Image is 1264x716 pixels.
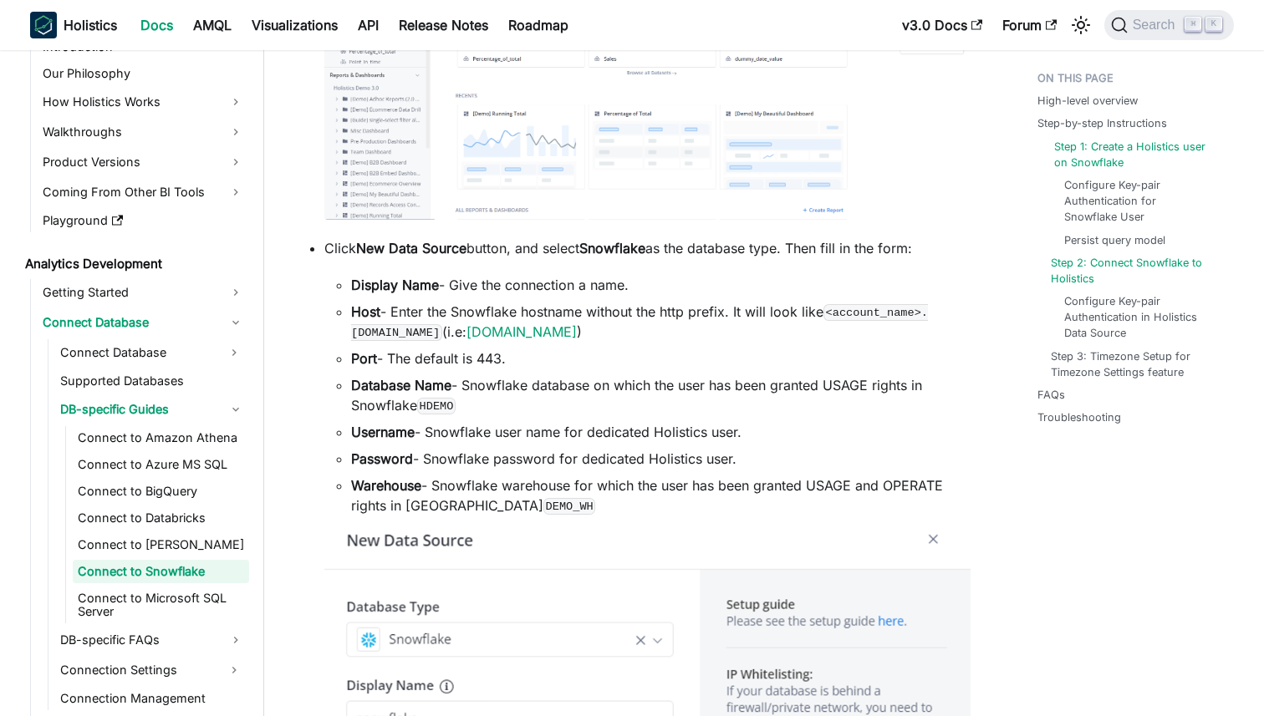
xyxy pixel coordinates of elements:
[1037,115,1167,131] a: Step-by-step Instructions
[1064,232,1165,248] a: Persist query model
[30,12,117,38] a: HolisticsHolistics
[351,275,971,295] li: - Give the connection a name.
[351,277,439,293] strong: Display Name
[324,238,971,258] p: Click button, and select as the database type. Then fill in the form:
[351,375,971,415] li: - Snowflake database on which the user has been granted USAGE rights in Snowflake
[466,323,577,340] a: [DOMAIN_NAME]
[38,209,249,232] a: Playground
[1068,12,1094,38] button: Switch between dark and light mode (currently light mode)
[543,498,595,515] code: DEMO_WH
[1051,348,1217,380] a: Step 3: Timezone Setup for Timezone Settings feature
[55,627,249,653] a: DB-specific FAQs
[1104,10,1234,40] button: Search (Command+K)
[1037,387,1065,403] a: FAQs
[30,12,57,38] img: Holistics
[351,350,377,367] strong: Port
[73,533,249,556] a: Connect to [PERSON_NAME]
[351,303,380,320] strong: Host
[73,560,249,583] a: Connect to Snowflake
[38,89,249,115] a: How Holistics Works
[1185,17,1201,32] kbd: ⌘
[55,339,219,366] a: Connect Database
[417,398,456,414] code: HDEMO
[73,480,249,503] a: Connect to BigQuery
[351,422,971,442] li: - Snowflake user name for dedicated Holistics user.
[219,657,249,683] button: Expand sidebar category 'Connection Settings'
[992,12,1067,38] a: Forum
[1037,93,1138,109] a: High-level overview
[351,424,415,440] strong: Username
[1054,139,1221,170] a: Step 1: Create a Holistics user on Snowflake
[55,369,249,393] a: Supported Databases
[1051,255,1217,287] a: Step 2: Connect Snowflake to Holistics
[351,477,421,494] strong: Warehouse
[351,377,451,394] strong: Database Name
[1037,409,1121,425] a: Troubleshooting
[73,587,249,623] a: Connect to Microsoft SQL Server
[73,453,249,476] a: Connect to Azure MS SQL
[38,149,249,175] a: Product Versions
[356,240,466,256] strong: New Data Source
[579,240,645,256] strong: Snowflake
[1064,293,1210,342] a: Configure Key-pair Authentication in Holistics Data Source
[351,348,971,368] li: - The default is 443.
[55,396,249,423] a: DB-specific Guides
[38,62,249,85] a: Our Philosophy
[64,15,117,35] b: Holistics
[38,279,249,306] a: Getting Started
[351,304,928,341] code: <account_name>.[DOMAIN_NAME]
[38,179,249,206] a: Coming From Other BI Tools
[55,687,249,710] a: Connection Management
[351,475,971,515] li: - Snowflake warehouse for which the user has been granted USAGE and OPERATE rights in [GEOGRAPHIC...
[242,12,348,38] a: Visualizations
[348,12,389,38] a: API
[130,12,183,38] a: Docs
[351,449,971,469] li: - Snowflake password for dedicated Holistics user.
[1128,18,1185,33] span: Search
[13,50,264,716] nav: Docs sidebar
[351,302,971,342] li: - Enter the Snowflake hostname without the http prefix. It will look like (i.e: )
[219,339,249,366] button: Expand sidebar category 'Connect Database'
[1064,177,1210,226] a: Configure Key-pair Authentication for Snowflake User
[73,506,249,530] a: Connect to Databricks
[55,657,219,683] a: Connection Settings
[389,12,498,38] a: Release Notes
[351,450,413,467] strong: Password
[20,252,249,276] a: Analytics Development
[38,309,249,336] a: Connect Database
[498,12,578,38] a: Roadmap
[183,12,242,38] a: AMQL
[1205,17,1222,32] kbd: K
[38,119,249,145] a: Walkthroughs
[73,426,249,449] a: Connect to Amazon Athena
[892,12,992,38] a: v3.0 Docs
